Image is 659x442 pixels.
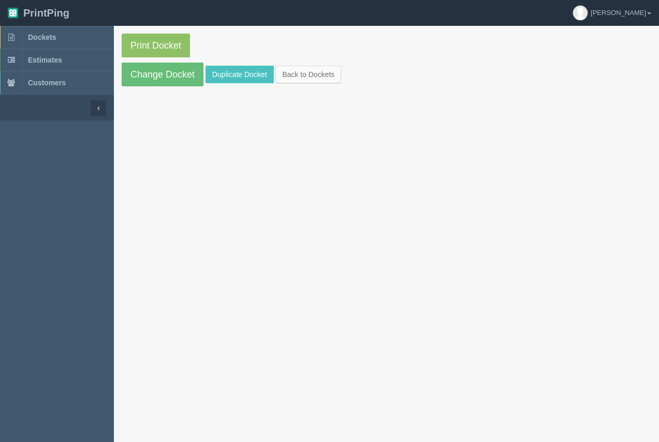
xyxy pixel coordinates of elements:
[206,66,274,83] a: Duplicate Docket
[28,79,66,87] span: Customers
[275,66,341,83] a: Back to Dockets
[573,6,588,20] img: avatar_default-7531ab5dedf162e01f1e0bb0964e6a185e93c5c22dfe317fb01d7f8cd2b1632c.jpg
[28,33,56,41] span: Dockets
[8,8,18,18] img: logo-3e63b451c926e2ac314895c53de4908e5d424f24456219fb08d385ab2e579770.png
[28,56,62,64] span: Estimates
[122,34,190,57] a: Print Docket
[122,63,203,86] a: Change Docket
